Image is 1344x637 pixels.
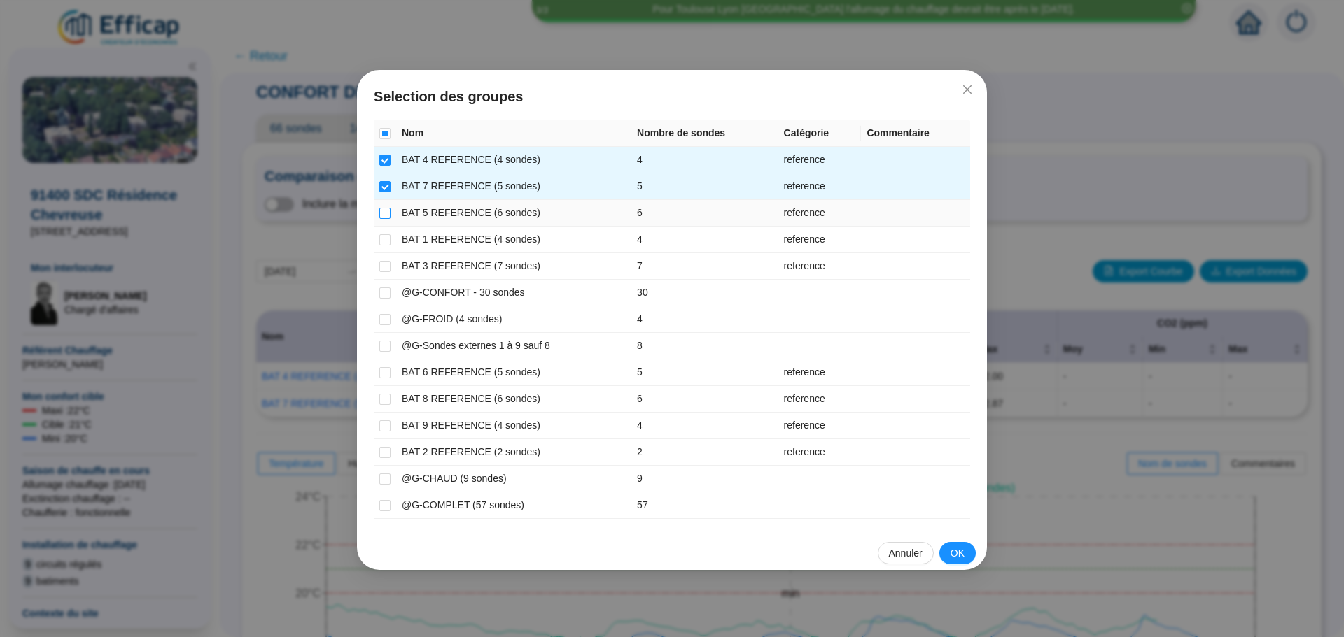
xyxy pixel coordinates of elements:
[778,386,862,413] td: reference
[396,333,631,359] td: @G-Sondes externes 1 à 9 sauf 8
[631,439,778,466] td: 2
[631,147,778,173] td: 4
[396,147,631,173] td: BAT 4 REFERENCE (4 sondes)
[396,227,631,253] td: BAT 1 REFERENCE (4 sondes)
[778,439,862,466] td: reference
[374,87,970,106] span: Selection des groupes
[956,84,979,95] span: Fermer
[962,84,973,95] span: close
[631,466,778,492] td: 9
[631,253,778,280] td: 7
[631,280,778,306] td: 30
[396,386,631,413] td: BAT 8 REFERENCE (6 sondes)
[778,200,862,227] td: reference
[631,492,778,519] td: 57
[631,359,778,386] td: 5
[631,120,778,147] th: Nombre de sondes
[878,542,934,564] button: Annuler
[396,359,631,386] td: BAT 6 REFERENCE (5 sondes)
[396,280,631,306] td: @G-CONFORT - 30 sondes
[631,173,778,200] td: 5
[631,386,778,413] td: 6
[778,359,862,386] td: reference
[778,227,862,253] td: reference
[778,173,862,200] td: reference
[631,333,778,359] td: 8
[396,200,631,227] td: BAT 5 REFERENCE (6 sondes)
[396,413,631,439] td: BAT 9 REFERENCE (4 sondes)
[939,542,976,564] button: OK
[396,173,631,200] td: BAT 7 REFERENCE (5 sondes)
[951,546,965,561] span: OK
[396,492,631,519] td: @G-COMPLET (57 sondes)
[778,253,862,280] td: reference
[889,546,923,561] span: Annuler
[631,227,778,253] td: 4
[396,120,631,147] th: Nom
[396,466,631,492] td: @G-CHAUD (9 sondes)
[631,200,778,227] td: 6
[778,147,862,173] td: reference
[631,413,778,439] td: 4
[861,120,970,147] th: Commentaire
[778,120,862,147] th: Catégorie
[631,306,778,333] td: 4
[956,78,979,101] button: Close
[396,253,631,280] td: BAT 3 REFERENCE (7 sondes)
[396,306,631,333] td: @G-FROID (4 sondes)
[778,413,862,439] td: reference
[396,439,631,466] td: BAT 2 REFERENCE (2 sondes)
